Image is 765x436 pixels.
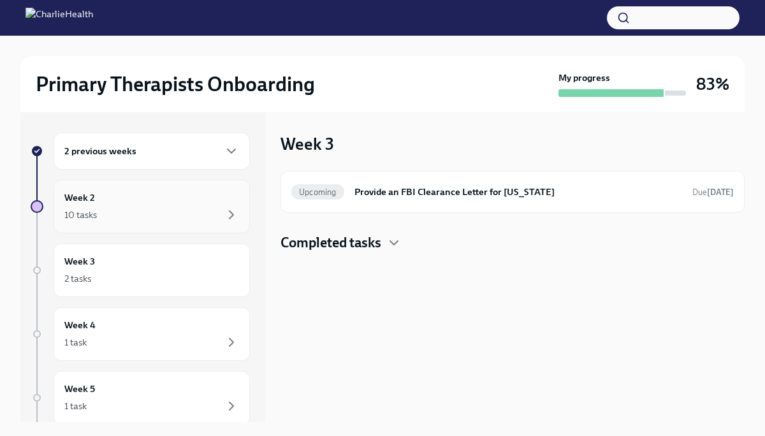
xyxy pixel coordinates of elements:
strong: My progress [558,71,610,84]
h6: Provide an FBI Clearance Letter for [US_STATE] [354,185,682,199]
a: Week 210 tasks [31,180,250,233]
h2: Primary Therapists Onboarding [36,71,315,97]
div: 2 tasks [64,272,91,285]
h6: Week 2 [64,191,95,205]
strong: [DATE] [707,187,734,197]
h4: Completed tasks [280,233,381,252]
h3: Week 3 [280,133,334,156]
div: 1 task [64,336,87,349]
h6: Week 4 [64,318,96,332]
span: Due [692,187,734,197]
a: Week 32 tasks [31,243,250,297]
img: CharlieHealth [25,8,93,28]
span: September 18th, 2025 09:00 [692,186,734,198]
a: Week 51 task [31,371,250,425]
h6: Week 3 [64,254,95,268]
span: Upcoming [291,187,344,197]
a: UpcomingProvide an FBI Clearance Letter for [US_STATE]Due[DATE] [291,182,734,202]
a: Week 41 task [31,307,250,361]
div: 2 previous weeks [54,133,250,170]
div: 1 task [64,400,87,412]
h6: 2 previous weeks [64,144,136,158]
div: 10 tasks [64,208,97,221]
h3: 83% [696,73,729,96]
div: Completed tasks [280,233,745,252]
h6: Week 5 [64,382,95,396]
